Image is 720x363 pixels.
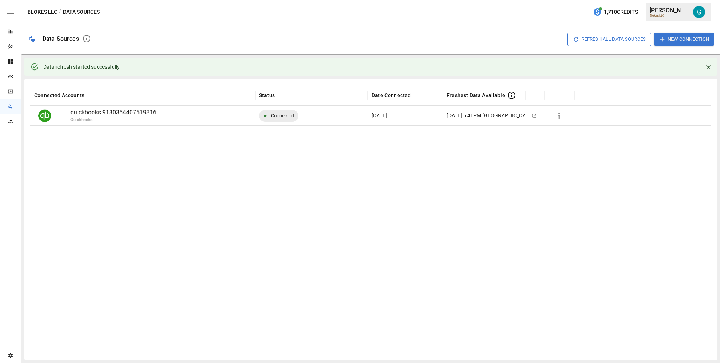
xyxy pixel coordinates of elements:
[27,7,57,17] button: Blokes LLC
[447,106,558,125] div: [DATE] 5:41PM [GEOGRAPHIC_DATA]/New_York
[38,109,51,122] img: Quickbooks Logo
[590,5,641,19] button: 1,710Credits
[34,92,84,98] div: Connected Accounts
[688,1,709,22] button: Gavin Acres
[70,117,292,123] p: Quickbooks
[43,60,121,73] div: Data refresh started successfully.
[693,6,705,18] img: Gavin Acres
[703,61,714,73] button: Close
[649,7,688,14] div: [PERSON_NAME]
[42,35,79,42] div: Data Sources
[368,106,443,125] div: Feb 28 2024
[567,33,651,46] button: Refresh All Data Sources
[259,92,275,98] div: Status
[70,108,252,117] p: quickbooks 9130354407519316
[447,91,505,99] span: Freshest Data Available
[654,33,714,45] button: New Connection
[372,92,411,98] div: Date Connected
[604,7,638,17] span: 1,710 Credits
[649,14,688,17] div: Blokes LLC
[59,7,61,17] div: /
[267,106,298,125] span: Connected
